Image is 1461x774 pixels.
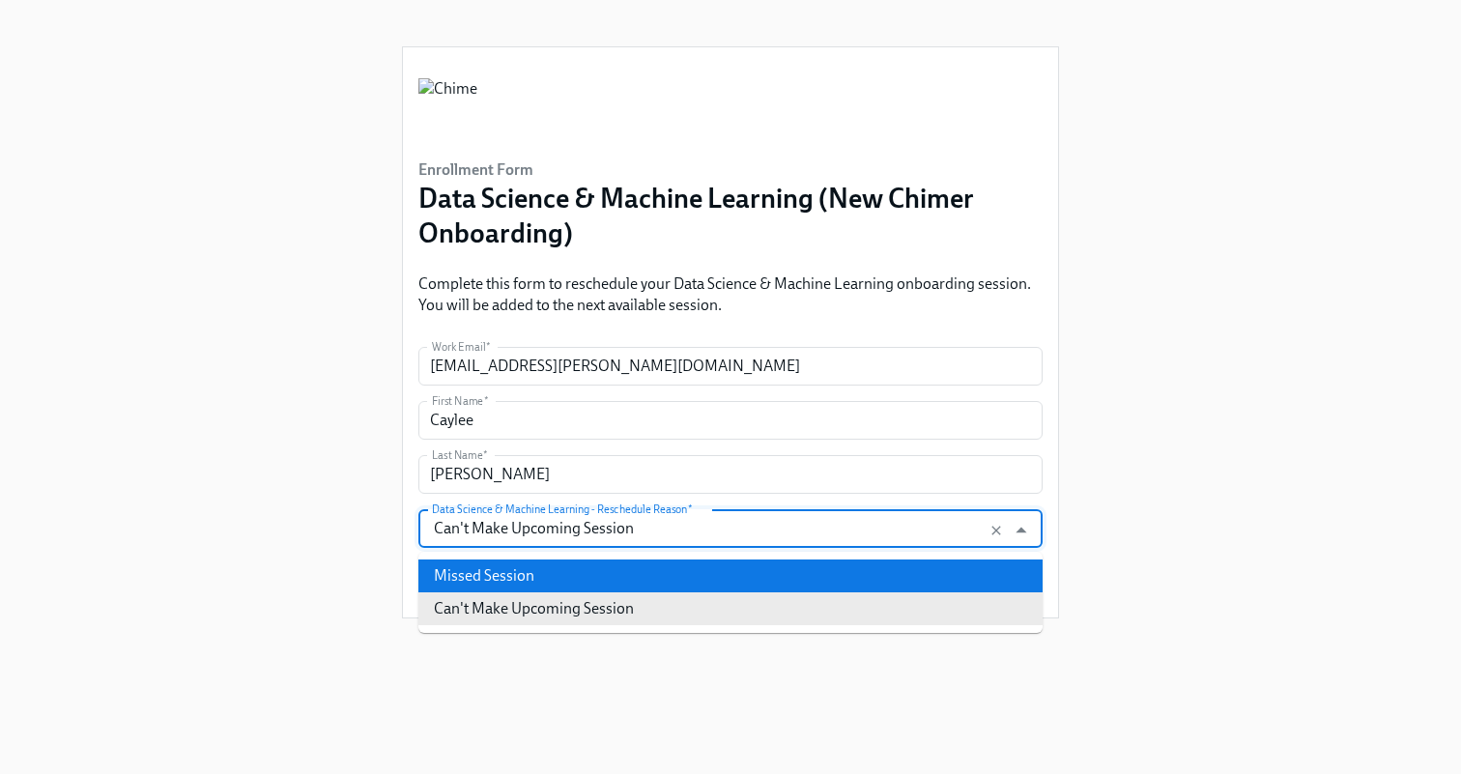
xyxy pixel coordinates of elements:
li: Missed Session [418,559,1043,592]
p: Complete this form to reschedule your Data Science & Machine Learning onboarding session. You wil... [418,273,1043,316]
h6: Enrollment Form [418,159,1043,181]
li: Can't Make Upcoming Session [418,592,1043,625]
img: Chime [418,78,477,136]
button: Close [1006,515,1036,545]
button: Clear [985,519,1008,542]
h3: Data Science & Machine Learning (New Chimer Onboarding) [418,181,1043,250]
